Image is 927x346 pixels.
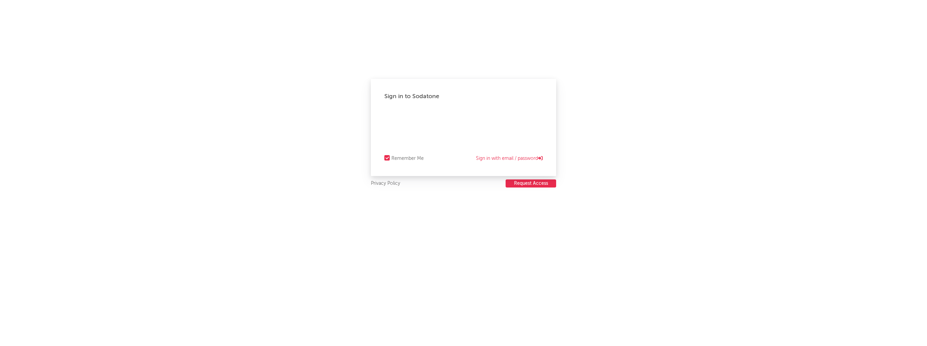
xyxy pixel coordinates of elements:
[384,92,543,100] div: Sign in to Sodatone
[391,154,424,163] div: Remember Me
[371,179,400,188] a: Privacy Policy
[476,154,543,163] a: Sign in with email / password
[506,179,556,188] a: Request Access
[506,179,556,188] button: Request Access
